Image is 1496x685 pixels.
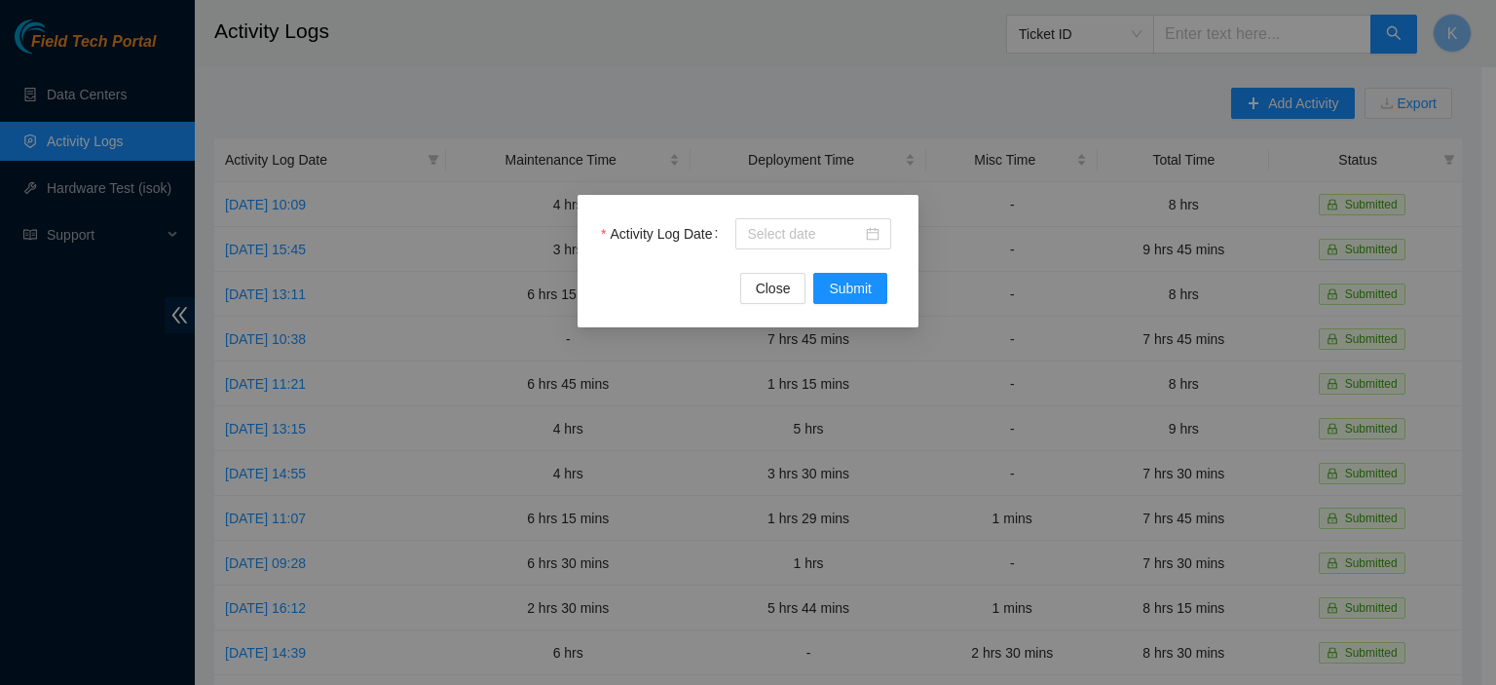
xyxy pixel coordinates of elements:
button: Close [740,273,806,304]
span: Close [756,278,791,299]
label: Activity Log Date [601,218,726,249]
input: Activity Log Date [747,223,862,245]
span: Submit [829,278,872,299]
button: Submit [813,273,887,304]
